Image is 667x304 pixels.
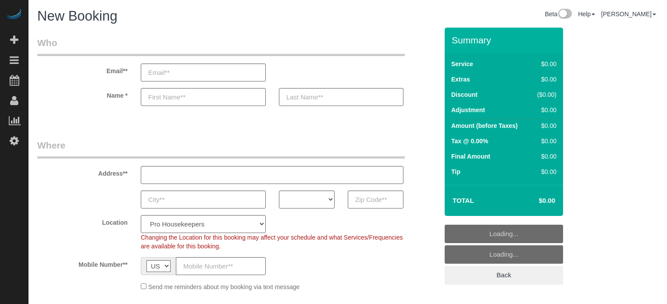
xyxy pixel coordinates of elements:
[279,88,404,106] input: Last Name**
[37,139,405,159] legend: Where
[533,90,556,99] div: ($0.00)
[5,9,23,21] img: Automaid Logo
[452,35,559,45] h3: Summary
[141,234,403,250] span: Changing the Location for this booking may affect your schedule and what Services/Frequencies are...
[37,8,118,24] span: New Booking
[533,137,556,145] div: $0.00
[148,283,300,290] span: Send me reminders about my booking via text message
[445,266,563,284] a: Back
[451,167,460,176] label: Tip
[451,90,478,99] label: Discount
[31,257,134,269] label: Mobile Number**
[557,9,572,20] img: New interface
[176,257,266,275] input: Mobile Number**
[31,88,134,100] label: Name *
[533,152,556,161] div: $0.00
[601,11,656,18] a: [PERSON_NAME]
[533,75,556,84] div: $0.00
[451,152,490,161] label: Final Amount
[451,137,488,145] label: Tax @ 0.00%
[451,60,473,68] label: Service
[348,191,403,209] input: Zip Code**
[37,36,405,56] legend: Who
[578,11,595,18] a: Help
[533,167,556,176] div: $0.00
[453,197,474,204] strong: Total
[451,106,485,114] label: Adjustment
[141,88,266,106] input: First Name**
[533,106,556,114] div: $0.00
[545,11,572,18] a: Beta
[513,197,555,205] h4: $0.00
[31,215,134,227] label: Location
[451,75,470,84] label: Extras
[451,121,517,130] label: Amount (before Taxes)
[533,121,556,130] div: $0.00
[533,60,556,68] div: $0.00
